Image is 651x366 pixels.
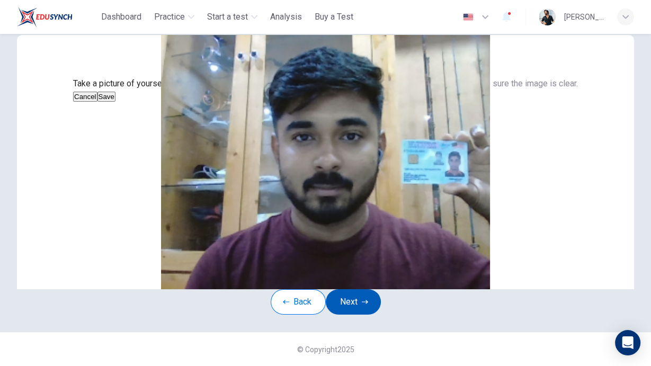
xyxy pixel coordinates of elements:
img: preview screemshot [17,35,634,289]
button: Start a test [203,7,262,26]
span: Buy a Test [315,11,353,23]
div: [PERSON_NAME] [564,11,604,23]
img: ELTC logo [17,6,73,28]
span: Dashboard [101,11,141,23]
img: Profile picture [539,8,556,25]
button: Buy a Test [310,7,358,26]
a: ELTC logo [17,6,97,28]
span: Start a test [207,11,248,23]
button: Practice [150,7,199,26]
span: Analysis [270,11,302,23]
span: Practice [154,11,185,23]
button: Analysis [266,7,306,26]
button: Dashboard [97,7,146,26]
div: Open Intercom Messenger [615,330,640,355]
span: © Copyright 2025 [297,345,354,354]
img: en [461,13,475,21]
button: Next [326,289,381,315]
button: Back [271,289,326,315]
